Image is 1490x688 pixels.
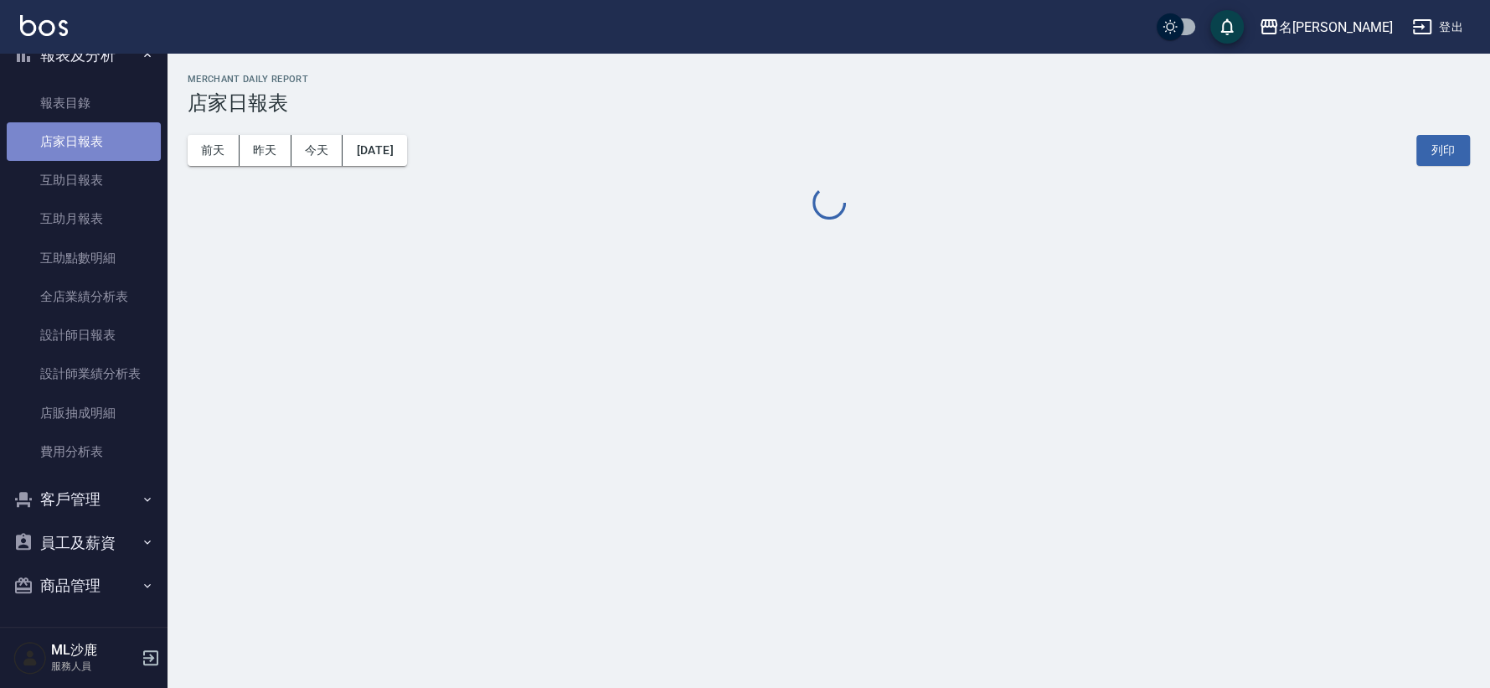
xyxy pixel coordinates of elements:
[7,478,161,521] button: 客戶管理
[7,239,161,277] a: 互助點數明細
[7,161,161,199] a: 互助日報表
[7,277,161,316] a: 全店業績分析表
[188,135,240,166] button: 前天
[20,15,68,36] img: Logo
[7,122,161,161] a: 店家日報表
[7,564,161,608] button: 商品管理
[1405,12,1470,43] button: 登出
[1252,10,1399,44] button: 名[PERSON_NAME]
[240,135,291,166] button: 昨天
[7,354,161,393] a: 設計師業績分析表
[7,521,161,565] button: 員工及薪資
[7,84,161,122] a: 報表目錄
[1210,10,1244,44] button: save
[7,199,161,238] a: 互助月報表
[13,641,47,675] img: Person
[1416,135,1470,166] button: 列印
[343,135,406,166] button: [DATE]
[51,659,137,674] p: 服務人員
[7,34,161,77] button: 報表及分析
[1279,17,1392,38] div: 名[PERSON_NAME]
[291,135,343,166] button: 今天
[188,74,1470,85] h2: Merchant Daily Report
[7,432,161,471] a: 費用分析表
[7,316,161,354] a: 設計師日報表
[51,642,137,659] h5: ML沙鹿
[188,91,1470,115] h3: 店家日報表
[7,394,161,432] a: 店販抽成明細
